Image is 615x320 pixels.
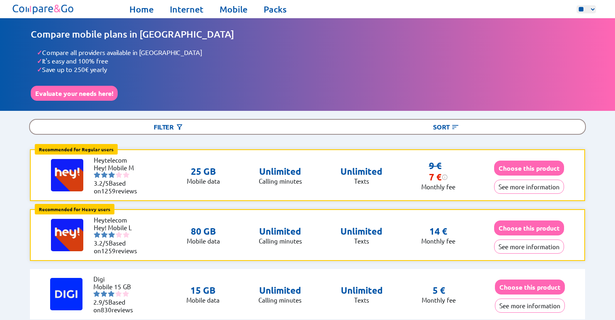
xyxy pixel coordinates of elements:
li: Save up to 250€ yearly [37,65,584,74]
img: starnr2 [101,172,108,178]
img: Logo of Compare&Go [11,2,76,16]
li: It's easy and 100% free [37,57,584,65]
li: Based on reviews [93,298,142,314]
p: Monthly fee [421,183,455,191]
span: 1259 [101,187,116,195]
button: Choose this product [495,280,565,295]
a: See more information [494,183,564,191]
a: Internet [170,4,203,15]
a: See more information [495,302,565,309]
li: Based on reviews [94,239,142,254]
button: Choose this product [494,220,564,235]
li: Heytelecom [94,216,142,224]
a: See more information [494,243,564,250]
a: Mobile [220,4,247,15]
p: Monthly fee [421,237,455,245]
p: Calling minutes [258,296,302,304]
img: Logo of Heytelecom [51,219,83,251]
span: 3.2/5 [94,239,109,247]
img: Logo of Digi [50,278,82,310]
button: See more information [494,180,564,194]
a: Choose this product [494,164,564,172]
img: starnr4 [115,290,122,297]
button: See more information [494,239,564,254]
p: Mobile data [187,237,220,245]
p: Texts [340,177,383,185]
p: Texts [341,296,383,304]
button: Choose this product [494,161,564,176]
p: Unlimited [341,285,383,296]
span: 830 [101,306,112,314]
img: starnr5 [123,290,129,297]
img: starnr2 [101,290,107,297]
p: 14 € [429,226,447,237]
button: See more information [495,299,565,313]
li: Hey! Mobile M [94,164,142,172]
s: 9 € [429,160,442,171]
span: ✓ [37,65,42,74]
div: Filter [30,120,307,134]
p: Texts [340,237,383,245]
li: Digi [93,275,142,283]
p: Unlimited [340,226,383,237]
p: Monthly fee [422,296,456,304]
img: Button open the filtering menu [175,123,184,131]
li: Based on reviews [94,179,142,195]
p: 25 GB [187,166,220,177]
span: ✓ [37,57,42,65]
b: Recommended for Heavy users [39,206,110,212]
img: starnr4 [116,172,122,178]
p: 15 GB [186,285,220,296]
a: Choose this product [494,224,564,232]
img: starnr5 [123,172,129,178]
p: Unlimited [259,226,302,237]
img: Button open the sorting menu [451,123,459,131]
li: Heytelecom [94,156,142,164]
b: Recommended for Regular users [39,146,114,153]
img: starnr2 [101,231,108,238]
li: Mobile 15 GB [93,283,142,290]
li: Hey! Mobile L [94,224,142,231]
a: Home [129,4,154,15]
p: Calling minutes [259,177,302,185]
div: Sort [308,120,585,134]
a: Packs [264,4,287,15]
img: Logo of Heytelecom [51,159,83,191]
span: 2.9/5 [93,298,108,306]
p: Unlimited [259,166,302,177]
img: information [442,174,448,180]
p: Mobile data [186,296,220,304]
img: starnr3 [108,231,115,238]
span: 3.2/5 [94,179,109,187]
li: Compare all providers available in [GEOGRAPHIC_DATA] [37,48,584,57]
img: starnr1 [94,172,100,178]
img: starnr3 [108,172,115,178]
p: 5 € [433,285,445,296]
img: starnr1 [94,231,100,238]
p: Mobile data [187,177,220,185]
img: starnr3 [108,290,114,297]
img: starnr4 [116,231,122,238]
div: 7 € [429,172,448,183]
p: Calling minutes [259,237,302,245]
span: 1259 [101,247,116,254]
p: 80 GB [187,226,220,237]
a: Choose this product [495,283,565,291]
img: starnr1 [93,290,100,297]
p: Unlimited [340,166,383,177]
img: starnr5 [123,231,129,238]
h1: Compare mobile plans in [GEOGRAPHIC_DATA] [31,28,584,40]
p: Unlimited [258,285,302,296]
span: ✓ [37,48,42,57]
button: Evaluate your needs here! [31,86,118,101]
